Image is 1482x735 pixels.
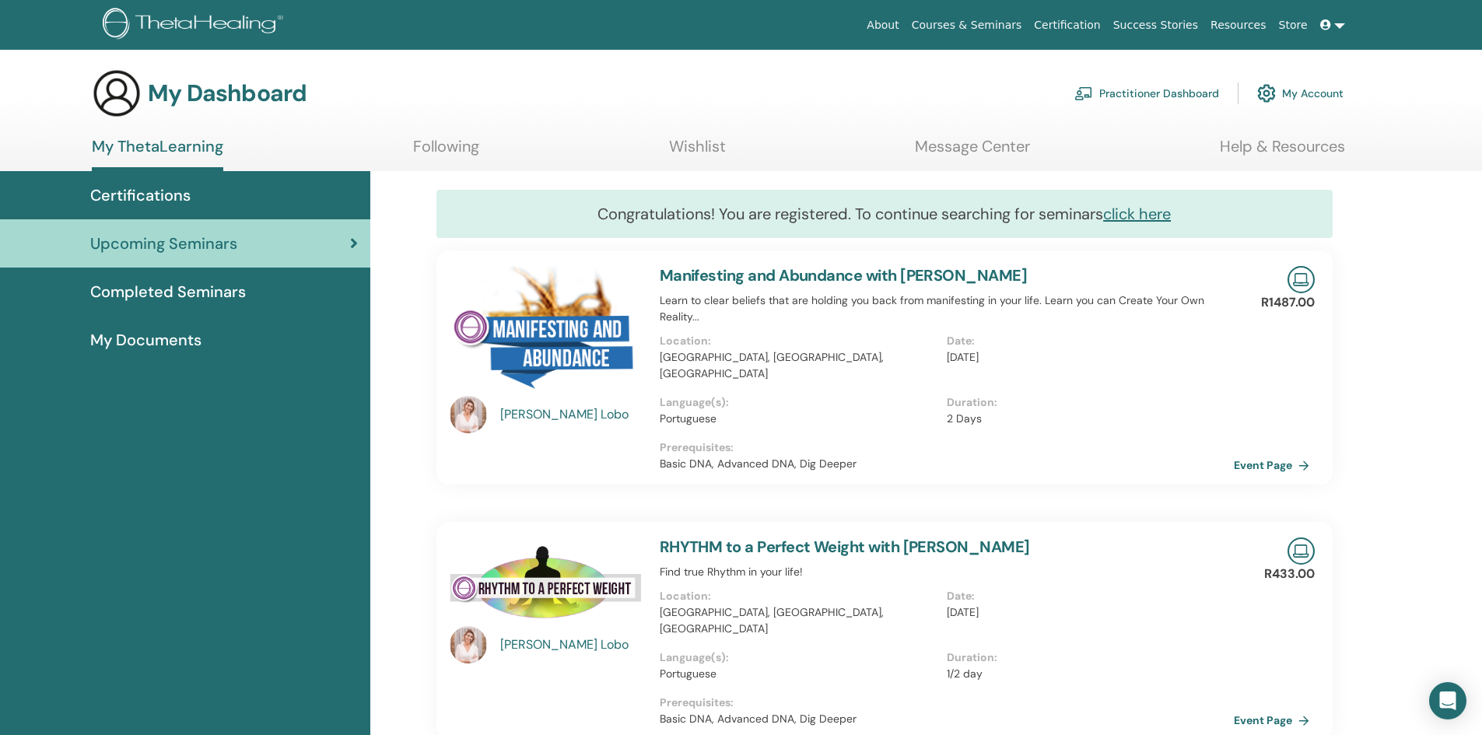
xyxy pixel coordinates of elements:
[947,349,1224,366] p: [DATE]
[1288,537,1315,565] img: Live Online Seminar
[1204,11,1273,40] a: Resources
[947,411,1224,427] p: 2 Days
[947,333,1224,349] p: Date :
[947,604,1224,621] p: [DATE]
[660,456,1234,472] p: Basic DNA, Advanced DNA, Dig Deeper
[1257,76,1344,110] a: My Account
[436,190,1333,238] div: Congratulations! You are registered. To continue searching for seminars
[1107,11,1204,40] a: Success Stories
[1028,11,1106,40] a: Certification
[660,394,937,411] p: Language(s) :
[413,137,479,167] a: Following
[90,280,246,303] span: Completed Seminars
[660,604,937,637] p: [GEOGRAPHIC_DATA], [GEOGRAPHIC_DATA], [GEOGRAPHIC_DATA]
[915,137,1030,167] a: Message Center
[947,588,1224,604] p: Date :
[90,184,191,207] span: Certifications
[660,695,1234,711] p: Prerequisites :
[660,349,937,382] p: [GEOGRAPHIC_DATA], [GEOGRAPHIC_DATA], [GEOGRAPHIC_DATA]
[660,588,937,604] p: Location :
[660,711,1234,727] p: Basic DNA, Advanced DNA, Dig Deeper
[1234,453,1316,477] a: Event Page
[90,328,201,352] span: My Documents
[660,292,1234,325] p: Learn to clear beliefs that are holding you back from manifesting in your life. Learn you can Cre...
[947,666,1224,682] p: 1/2 day
[660,649,937,666] p: Language(s) :
[660,564,1234,580] p: Find true Rhythm in your life!
[450,626,487,663] img: default.jpg
[1220,137,1345,167] a: Help & Resources
[660,333,937,349] p: Location :
[92,137,223,171] a: My ThetaLearning
[450,396,487,433] img: default.jpg
[1257,80,1276,107] img: cog.svg
[660,666,937,682] p: Portuguese
[660,265,1028,285] a: Manifesting and Abundance with [PERSON_NAME]
[669,137,726,167] a: Wishlist
[148,79,307,107] h3: My Dashboard
[947,394,1224,411] p: Duration :
[906,11,1028,40] a: Courses & Seminars
[1429,682,1466,719] div: Open Intercom Messenger
[1234,709,1316,732] a: Event Page
[1074,86,1093,100] img: chalkboard-teacher.svg
[500,405,644,424] a: [PERSON_NAME] Lobo
[660,537,1030,557] a: RHYTHM to a Perfect Weight with [PERSON_NAME]
[103,8,289,43] img: logo.png
[450,266,641,401] img: Manifesting and Abundance
[947,649,1224,666] p: Duration :
[660,439,1234,456] p: Prerequisites :
[1273,11,1314,40] a: Store
[660,411,937,427] p: Portuguese
[92,68,142,118] img: generic-user-icon.jpg
[1288,266,1315,293] img: Live Online Seminar
[1264,565,1315,583] p: R433.00
[500,635,644,654] a: [PERSON_NAME] Lobo
[1261,293,1315,312] p: R1487.00
[450,537,641,631] img: RHYTHM to a Perfect Weight
[860,11,905,40] a: About
[1074,76,1219,110] a: Practitioner Dashboard
[90,232,237,255] span: Upcoming Seminars
[1103,204,1171,224] a: click here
